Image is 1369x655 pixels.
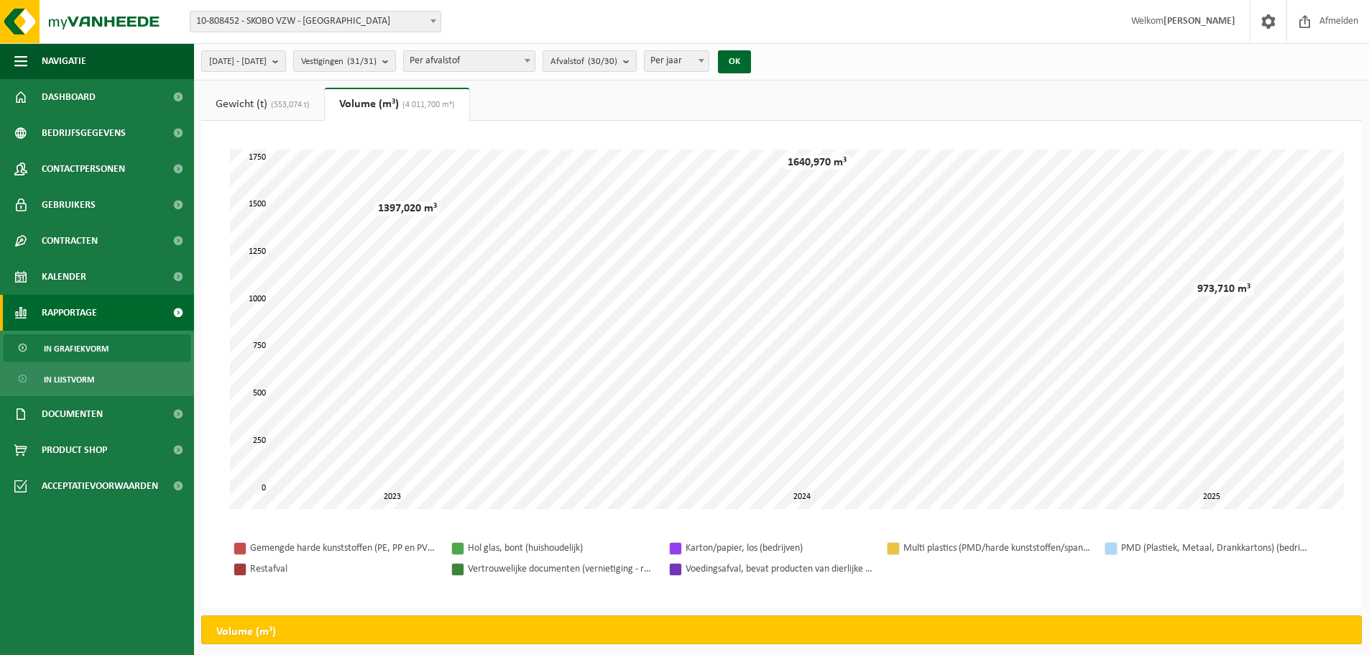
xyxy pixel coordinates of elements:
[686,560,872,578] div: Voedingsafval, bevat producten van dierlijke oorsprong, onverpakt, categorie 3
[190,12,441,32] span: 10-808452 - SKOBO VZW - BRUGGE
[374,201,441,216] div: 1397,020 m³
[42,432,107,468] span: Product Shop
[1163,16,1235,27] strong: [PERSON_NAME]
[42,223,98,259] span: Contracten
[325,88,469,121] a: Volume (m³)
[42,79,96,115] span: Dashboard
[42,259,86,295] span: Kalender
[399,101,455,109] span: (4 011,700 m³)
[301,51,377,73] span: Vestigingen
[209,51,267,73] span: [DATE] - [DATE]
[903,539,1090,557] div: Multi plastics (PMD/harde kunststoffen/spanbanden/EPS/folie naturel/folie gemengd)
[404,51,535,71] span: Per afvalstof
[42,151,125,187] span: Contactpersonen
[293,50,396,72] button: Vestigingen(31/31)
[42,187,96,223] span: Gebruikers
[4,365,190,393] a: In lijstvorm
[468,560,655,578] div: Vertrouwelijke documenten (vernietiging - recyclage)
[550,51,617,73] span: Afvalstof
[784,155,850,170] div: 1640,970 m³
[645,51,709,71] span: Per jaar
[42,295,97,331] span: Rapportage
[267,101,310,109] span: (553,074 t)
[4,334,190,362] a: In grafiekvorm
[201,88,324,121] a: Gewicht (t)
[44,366,94,393] span: In lijstvorm
[686,539,872,557] div: Karton/papier, los (bedrijven)
[543,50,637,72] button: Afvalstof(30/30)
[250,560,437,578] div: Restafval
[42,396,103,432] span: Documenten
[403,50,535,72] span: Per afvalstof
[588,57,617,66] count: (30/30)
[202,616,290,648] h2: Volume (m³)
[347,57,377,66] count: (31/31)
[42,115,126,151] span: Bedrijfsgegevens
[1121,539,1308,557] div: PMD (Plastiek, Metaal, Drankkartons) (bedrijven)
[42,43,86,79] span: Navigatie
[42,468,158,504] span: Acceptatievoorwaarden
[644,50,709,72] span: Per jaar
[44,335,109,362] span: In grafiekvorm
[250,539,437,557] div: Gemengde harde kunststoffen (PE, PP en PVC), recycleerbaar (industrieel)
[1194,282,1254,296] div: 973,710 m³
[468,539,655,557] div: Hol glas, bont (huishoudelijk)
[718,50,751,73] button: OK
[201,50,286,72] button: [DATE] - [DATE]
